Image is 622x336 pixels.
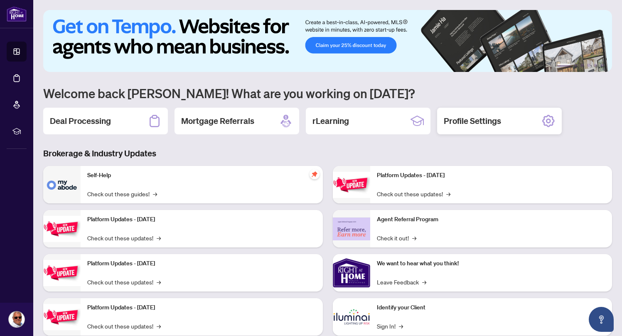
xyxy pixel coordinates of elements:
[399,321,403,331] span: →
[377,189,450,198] a: Check out these updates!→
[312,115,349,127] h2: rLearning
[333,217,370,240] img: Agent Referral Program
[87,259,316,268] p: Platform Updates - [DATE]
[157,321,161,331] span: →
[87,189,157,198] a: Check out these guides!→
[377,303,606,312] p: Identify your Client
[50,115,111,127] h2: Deal Processing
[43,10,612,72] img: Slide 0
[87,171,316,180] p: Self-Help
[87,215,316,224] p: Platform Updates - [DATE]
[412,233,416,242] span: →
[87,277,161,287] a: Check out these updates!→
[377,171,606,180] p: Platform Updates - [DATE]
[43,216,81,242] img: Platform Updates - September 16, 2025
[157,277,161,287] span: →
[43,85,612,101] h1: Welcome back [PERSON_NAME]! What are you working on [DATE]?
[43,148,612,159] h3: Brokerage & Industry Updates
[587,64,590,67] button: 4
[9,311,25,327] img: Profile Icon
[333,172,370,198] img: Platform Updates - June 23, 2025
[377,321,403,331] a: Sign In!→
[377,259,606,268] p: We want to hear what you think!
[589,307,614,332] button: Open asap
[43,260,81,286] img: Platform Updates - July 21, 2025
[377,277,426,287] a: Leave Feedback→
[181,115,254,127] h2: Mortgage Referrals
[7,6,27,22] img: logo
[600,64,604,67] button: 6
[594,64,597,67] button: 5
[87,233,161,242] a: Check out these updates!→
[557,64,570,67] button: 1
[87,321,161,331] a: Check out these updates!→
[153,189,157,198] span: →
[377,215,606,224] p: Agent Referral Program
[310,169,320,179] span: pushpin
[87,303,316,312] p: Platform Updates - [DATE]
[444,115,501,127] h2: Profile Settings
[574,64,577,67] button: 2
[157,233,161,242] span: →
[377,233,416,242] a: Check it out!→
[333,298,370,336] img: Identify your Client
[333,254,370,292] img: We want to hear what you think!
[43,166,81,203] img: Self-Help
[422,277,426,287] span: →
[446,189,450,198] span: →
[43,304,81,330] img: Platform Updates - July 8, 2025
[580,64,584,67] button: 3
